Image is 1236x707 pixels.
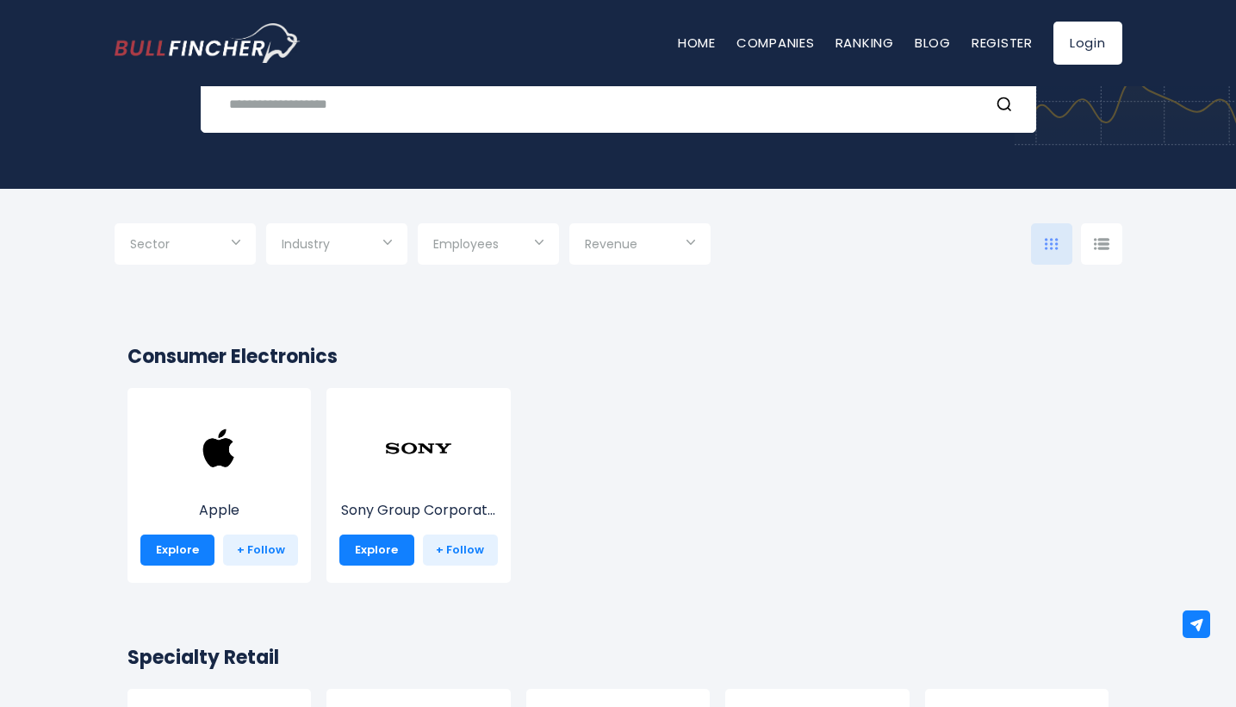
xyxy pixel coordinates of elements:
[339,446,498,521] a: Sony Group Corporat...
[433,236,499,252] span: Employees
[339,535,414,566] a: Explore
[130,236,170,252] span: Sector
[130,230,240,261] input: Selection
[115,23,300,63] a: Go to homepage
[423,535,498,566] a: + Follow
[1094,238,1109,250] img: icon-comp-list-view.svg
[115,23,301,63] img: Bullfincher logo
[140,500,299,521] p: Apple
[835,34,894,52] a: Ranking
[127,342,1109,371] h2: Consumer Electronics
[433,230,543,261] input: Selection
[996,93,1018,116] button: Search
[184,414,253,483] img: AAPL.png
[1045,238,1059,250] img: icon-comp-grid.svg
[1053,22,1122,65] a: Login
[915,34,951,52] a: Blog
[127,643,1109,672] h2: Specialty Retail
[736,34,815,52] a: Companies
[384,414,453,483] img: SONY.png
[678,34,716,52] a: Home
[282,230,392,261] input: Selection
[585,230,695,261] input: Selection
[223,535,298,566] a: + Follow
[972,34,1033,52] a: Register
[140,535,215,566] a: Explore
[339,500,498,521] p: Sony Group Corporation
[140,446,299,521] a: Apple
[585,236,637,252] span: Revenue
[282,236,330,252] span: Industry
